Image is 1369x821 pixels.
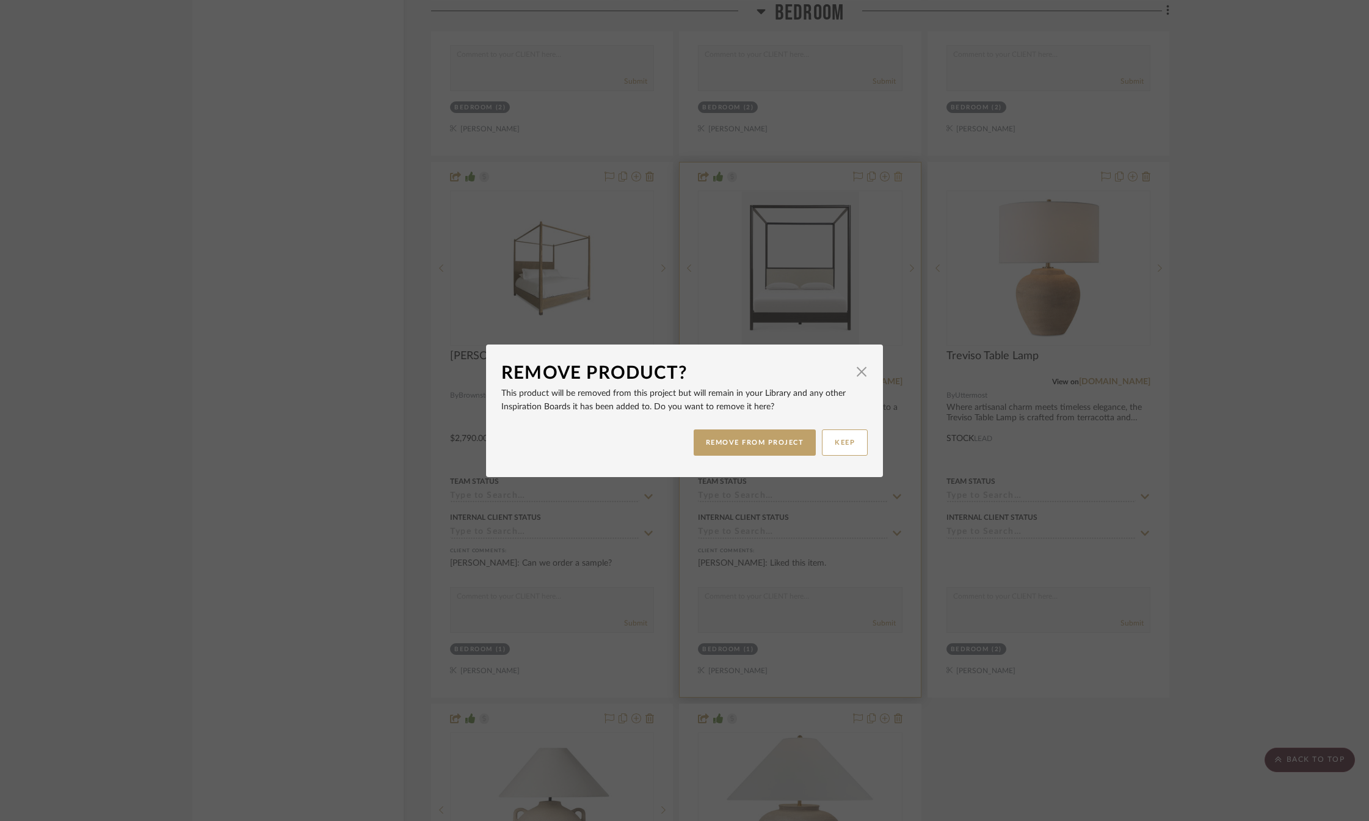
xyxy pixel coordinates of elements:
[501,360,849,387] div: Remove Product?
[501,360,868,387] dialog-header: Remove Product?
[694,429,816,456] button: REMOVE FROM PROJECT
[501,387,868,414] p: This product will be removed from this project but will remain in your Library and any other Insp...
[822,429,868,456] button: KEEP
[849,360,874,384] button: Close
